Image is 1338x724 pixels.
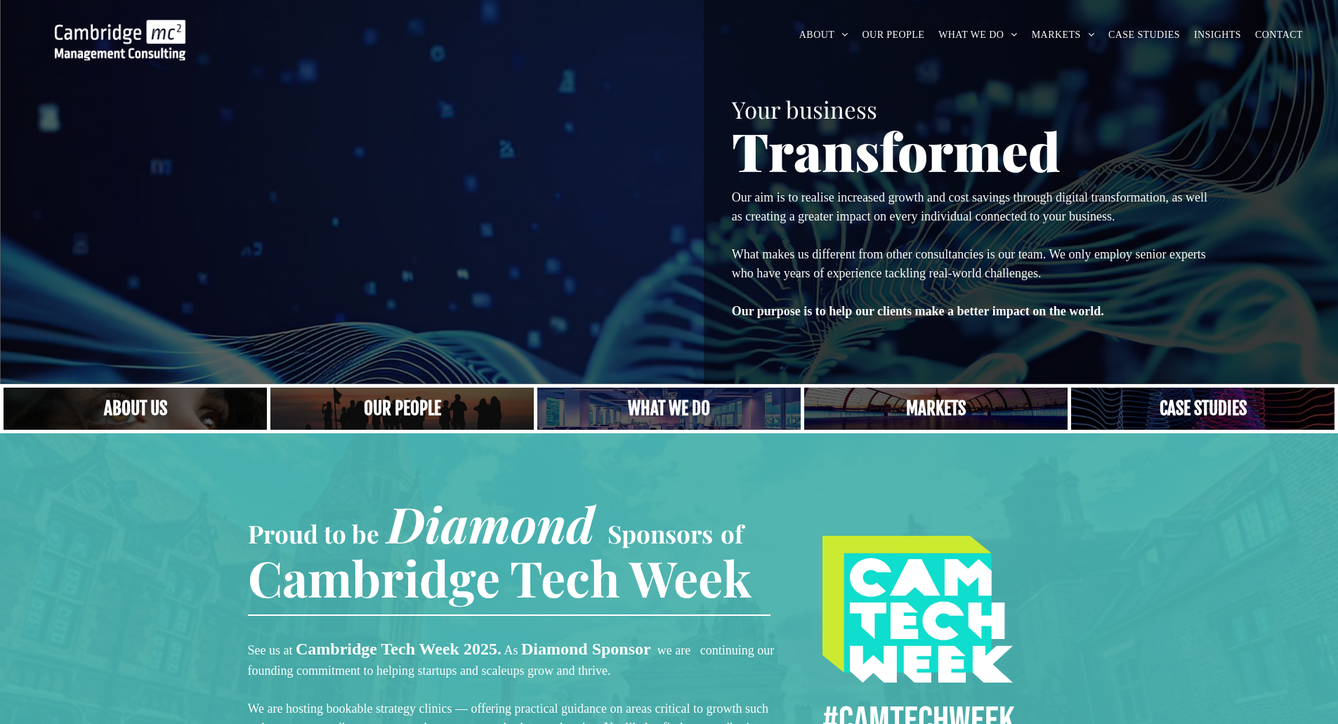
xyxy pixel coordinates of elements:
[792,24,855,46] a: ABOUT
[1101,24,1187,46] a: CASE STUDIES
[822,536,1014,683] img: #CAMTECHWEEK logo
[248,517,379,550] span: Proud to be
[1187,24,1248,46] a: INSIGHTS
[732,93,877,124] span: Your business
[521,640,651,658] strong: Diamond Sponsor
[248,544,752,610] span: Cambridge Tech Week
[504,643,518,657] span: As
[248,643,293,657] span: See us at
[608,517,713,550] span: Sponsors
[732,115,1061,185] span: Transformed
[1248,24,1310,46] a: CONTACT
[732,190,1207,223] span: Our aim is to realise increased growth and cost savings through digital transformation, as well a...
[732,247,1206,280] span: What makes us different from other consultancies is our team. We only employ senior experts who h...
[931,24,1025,46] a: WHAT WE DO
[537,388,801,430] a: A yoga teacher lifting his whole body off the ground in the peacock pose
[732,304,1104,318] strong: Our purpose is to help our clients make a better impact on the world.
[855,24,932,46] a: OUR PEOPLE
[721,517,743,550] span: of
[296,640,501,658] strong: Cambridge Tech Week 2025.
[55,20,185,60] img: Go to Homepage
[4,388,267,430] a: Close up of woman's face, centered on her eyes
[270,388,534,430] a: A crowd in silhouette at sunset, on a rise or lookout point
[248,643,775,678] span: continuing our founding commitment to helping startups and scaleups grow and thrive.
[387,490,595,556] span: Diamond
[1025,24,1101,46] a: MARKETS
[657,643,690,657] span: we are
